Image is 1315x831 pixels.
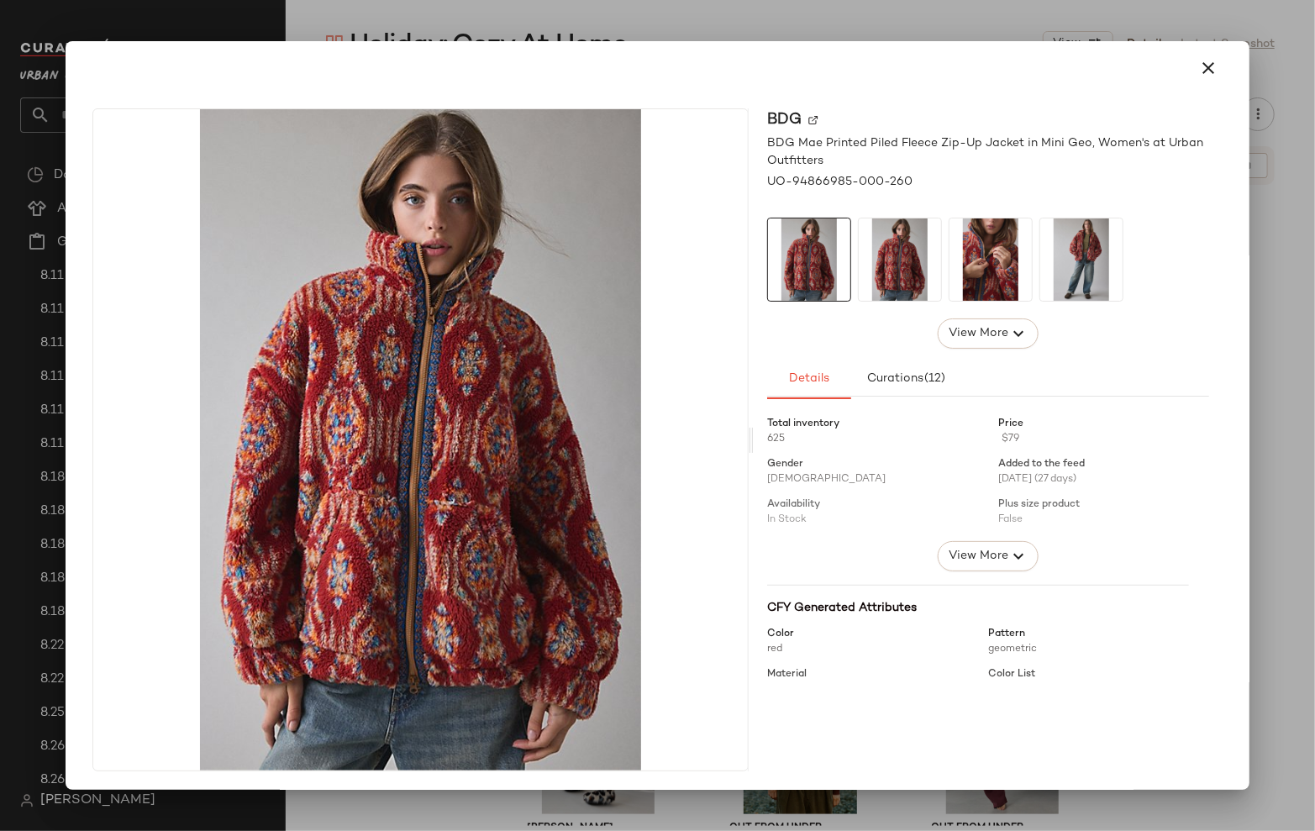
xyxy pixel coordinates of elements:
[866,372,946,386] span: Curations
[767,108,802,131] span: BDG
[767,599,1189,617] div: CFY Generated Attributes
[948,546,1008,566] span: View More
[923,372,945,386] span: (12)
[768,218,850,301] img: 94866985_260_b
[808,115,818,125] img: svg%3e
[949,218,1032,301] img: 94866985_260_b2
[1040,218,1123,301] img: 94866985_260_b3
[767,134,1209,170] span: BDG Mae Printed Piled Fleece Zip-Up Jacket in Mini Geo, Women's at Urban Outfitters
[938,318,1039,349] button: View More
[788,372,829,386] span: Details
[859,218,941,301] img: 94866985_260_b
[93,109,748,771] img: 94866985_260_b
[948,323,1008,344] span: View More
[767,173,913,191] span: UO-94866985-000-260
[938,541,1039,571] button: View More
